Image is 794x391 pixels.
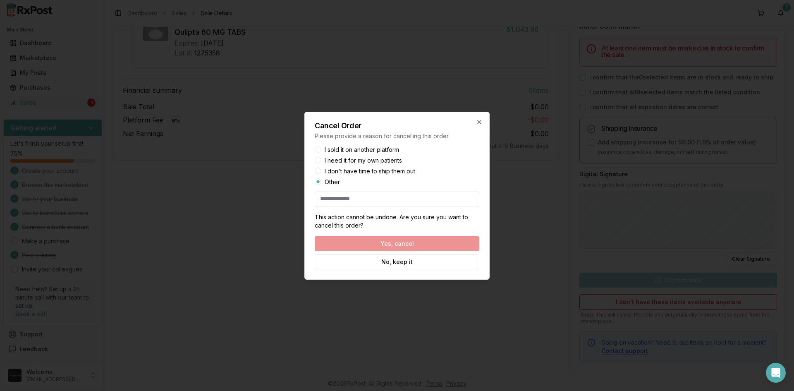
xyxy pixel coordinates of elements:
[315,254,479,269] button: No, keep it
[325,158,402,163] label: I need it for my own patients
[325,179,340,185] label: Other
[325,147,399,153] label: I sold it on another platform
[315,132,479,140] p: Please provide a reason for cancelling this order.
[315,213,479,230] p: This action cannot be undone. Are you sure you want to cancel this order?
[325,168,415,174] label: I don't have time to ship them out
[315,122,479,130] h2: Cancel Order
